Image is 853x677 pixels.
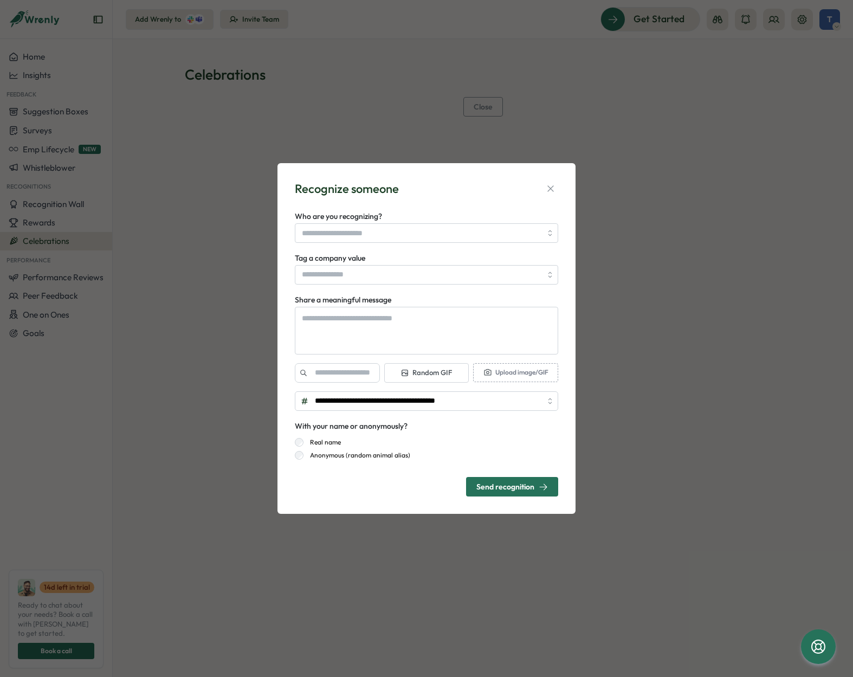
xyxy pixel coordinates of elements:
label: Real name [303,438,341,447]
label: Who are you recognizing? [295,211,382,223]
label: Anonymous (random animal alias) [303,451,410,460]
div: Send recognition [476,482,548,492]
span: Random GIF [400,368,452,378]
div: With your name or anonymously? [295,421,408,433]
button: Random GIF [384,363,469,383]
button: Send recognition [466,477,558,497]
label: Tag a company value [295,253,365,265]
div: Recognize someone [295,180,399,197]
label: Share a meaningful message [295,294,391,306]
